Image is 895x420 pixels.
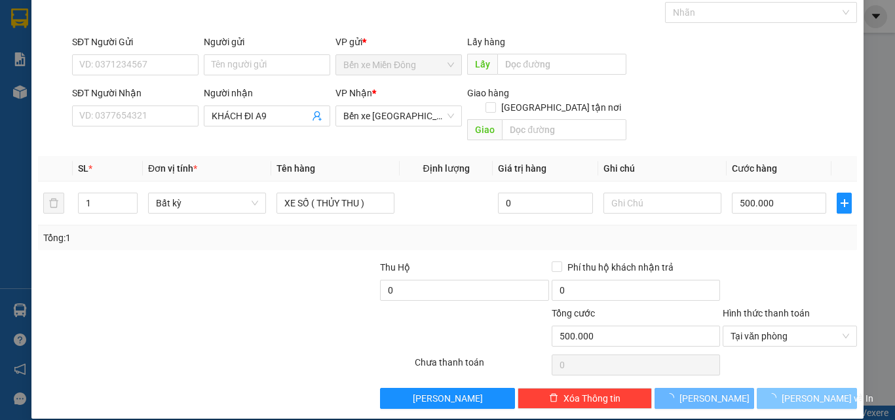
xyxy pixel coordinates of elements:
span: [PERSON_NAME] và In [782,391,873,406]
button: deleteXóa Thông tin [518,388,652,409]
span: Phí thu hộ khách nhận trả [562,260,679,275]
div: VP gửi [335,35,462,49]
span: [PERSON_NAME] [413,391,483,406]
input: Ghi Chú [603,193,721,214]
div: SĐT Người Gửi [72,35,199,49]
div: Chưa thanh toán [413,355,550,378]
span: delete [549,393,558,404]
span: Bến xe Quảng Ngãi [343,106,454,126]
span: Lấy hàng [467,37,505,47]
span: Bất kỳ [156,193,258,213]
span: plus [837,198,851,208]
span: [PERSON_NAME] [679,391,750,406]
span: SL [78,163,88,174]
button: delete [43,193,64,214]
span: loading [665,393,679,402]
div: Người gửi [204,35,330,49]
button: [PERSON_NAME] [380,388,514,409]
span: user-add [312,111,322,121]
span: Đơn vị tính [148,163,197,174]
span: Giao hàng [467,88,509,98]
input: Dọc đường [497,54,626,75]
span: VP Nhận [335,88,372,98]
input: 0 [498,193,592,214]
span: [GEOGRAPHIC_DATA] tận nơi [496,100,626,115]
button: plus [837,193,852,214]
span: Lấy [467,54,497,75]
span: Tên hàng [276,163,315,174]
span: Thu Hộ [380,262,410,273]
span: Tại văn phòng [731,326,849,346]
span: Giá trị hàng [498,163,546,174]
button: [PERSON_NAME] [655,388,755,409]
span: Tổng cước [552,308,595,318]
div: SĐT Người Nhận [72,86,199,100]
label: Hình thức thanh toán [723,308,810,318]
input: VD: Bàn, Ghế [276,193,394,214]
button: [PERSON_NAME] và In [757,388,857,409]
span: Giao [467,119,502,140]
span: Cước hàng [732,163,777,174]
span: Xóa Thông tin [563,391,620,406]
div: Người nhận [204,86,330,100]
input: Dọc đường [502,119,626,140]
div: Tổng: 1 [43,231,347,245]
span: Định lượng [423,163,469,174]
th: Ghi chú [598,156,727,181]
span: Bến xe Miền Đông [343,55,454,75]
span: loading [767,393,782,402]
